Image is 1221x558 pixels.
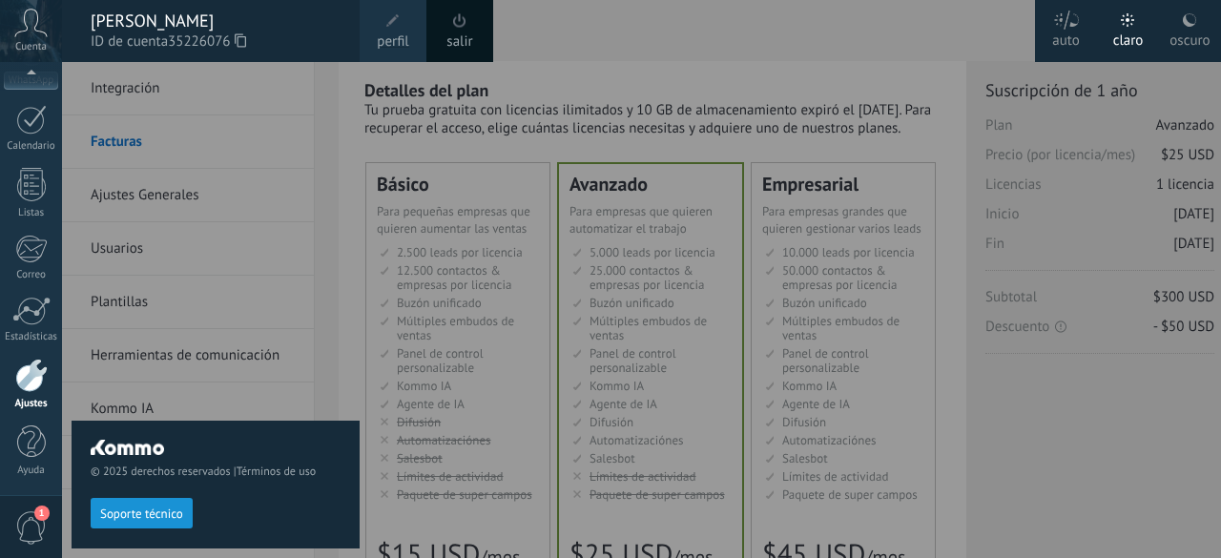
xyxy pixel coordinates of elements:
div: Calendario [4,140,59,153]
div: oscuro [1169,12,1210,62]
span: ID de cuenta [91,31,341,52]
div: claro [1113,12,1144,62]
a: Soporte técnico [91,506,193,520]
span: 1 [34,506,50,521]
span: Soporte técnico [100,507,183,521]
div: Listas [4,207,59,219]
div: auto [1052,12,1080,62]
div: Ayuda [4,465,59,477]
span: perfil [377,31,408,52]
div: Ajustes [4,398,59,410]
span: 35226076 [168,31,246,52]
span: Cuenta [15,41,47,53]
div: Estadísticas [4,331,59,343]
span: © 2025 derechos reservados | [91,465,341,479]
div: Correo [4,269,59,281]
button: Soporte técnico [91,498,193,528]
a: Términos de uso [237,465,316,479]
a: salir [446,31,472,52]
div: [PERSON_NAME] [91,10,341,31]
